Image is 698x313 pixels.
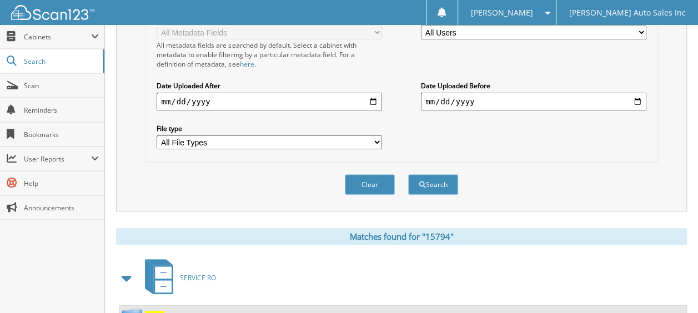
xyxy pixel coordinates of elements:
span: Announcements [24,203,99,213]
label: Date Uploaded Before [421,81,646,90]
iframe: Chat Widget [642,260,698,313]
button: Search [408,174,458,195]
span: [PERSON_NAME] [470,9,533,16]
input: start [157,93,382,110]
span: Help [24,179,99,188]
span: Search [24,57,97,66]
span: Bookmarks [24,130,99,139]
span: [PERSON_NAME] Auto Sales Inc [569,9,685,16]
span: SERVICE RO [180,273,216,282]
label: File type [157,124,382,133]
div: All metadata fields are searched by default. Select a cabinet with metadata to enable filtering b... [157,41,382,69]
span: Scan [24,81,99,90]
span: Cabinets [24,32,91,42]
button: Clear [345,174,395,195]
div: Matches found for "15794" [116,228,687,245]
a: here [239,59,254,69]
input: end [421,93,646,110]
img: scan123-logo-white.svg [11,5,94,20]
span: User Reports [24,154,91,164]
span: Reminders [24,105,99,115]
label: Date Uploaded After [157,81,382,90]
a: SERVICE RO [138,256,216,300]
